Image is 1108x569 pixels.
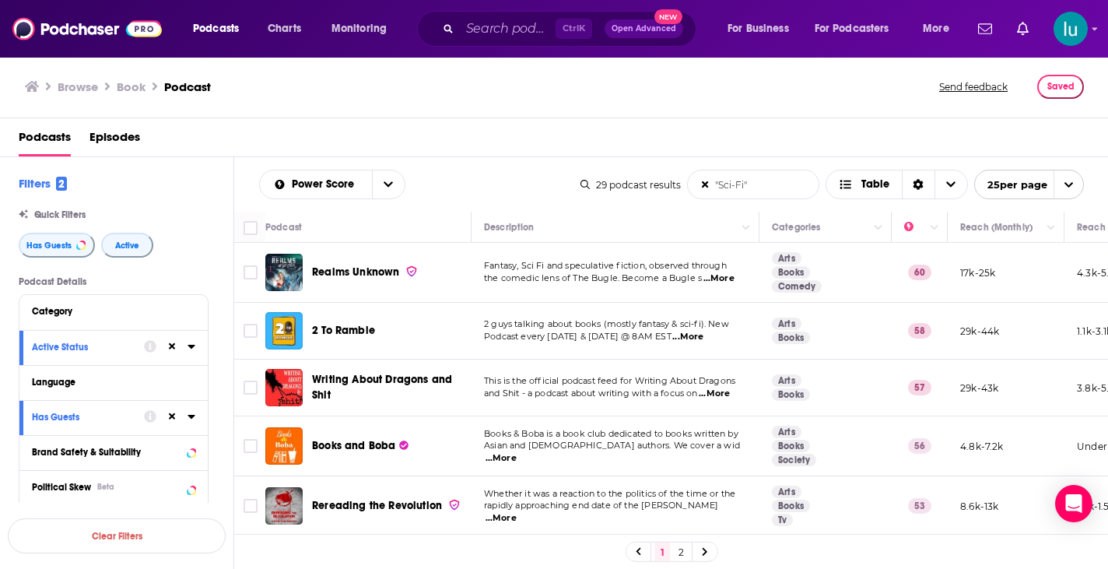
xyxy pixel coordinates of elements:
span: ...More [486,452,517,465]
div: Open Intercom Messenger [1055,485,1092,522]
p: 60 [908,265,931,280]
p: 53 [908,498,931,514]
a: Books [772,266,810,279]
button: Category [32,301,195,321]
button: open menu [974,170,1084,199]
div: Categories [772,218,820,237]
button: Column Actions [737,219,756,237]
a: Arts [772,486,801,498]
p: 29k-44k [960,325,999,338]
div: Sort Direction [902,170,934,198]
a: 2 To Ramble [265,312,303,349]
a: Books and Boba [312,438,408,454]
div: Brand Safety & Suitability [32,447,182,458]
button: open menu [805,16,912,41]
span: ...More [672,331,703,343]
a: Books and Boba [265,427,303,465]
div: Reach (Monthly) [960,218,1033,237]
span: 2 guys talking about books (mostly fantasy & sci-fi). New [484,318,729,329]
a: Books [772,440,810,452]
button: Open AdvancedNew [605,19,683,38]
p: 56 [908,438,931,454]
p: 17k-25k [960,266,995,279]
a: Books [772,388,810,401]
span: the comedic lens of The Bugle. Become a Bugle s [484,272,702,283]
button: open menu [912,16,969,41]
span: For Podcasters [815,18,889,40]
img: User Profile [1054,12,1088,46]
button: Active Status [32,337,144,357]
span: Podcast every [DATE] & [DATE] @ 8AM EST [484,331,671,342]
span: Books & Boba is a book club dedicated to books written by [484,428,738,439]
button: Language [32,372,195,392]
a: Arts [772,426,801,438]
p: 4.8k-7.2k [960,440,1004,453]
span: 2 To Ramble [312,324,375,337]
span: Active [115,241,139,250]
img: Writing About Dragons and Shit [265,369,303,406]
span: For Business [728,18,789,40]
button: open menu [372,170,405,198]
div: Beta [97,482,114,492]
button: open menu [182,16,259,41]
span: Toggle select row [244,381,258,395]
img: Rereading the Revolution [265,487,303,525]
a: Books [772,500,810,512]
a: Society [772,454,816,466]
span: Table [861,179,889,190]
span: Toggle select row [244,265,258,279]
a: Arts [772,374,801,387]
a: Arts [772,318,801,330]
p: Podcast Details [19,276,209,287]
button: Brand Safety & Suitability [32,442,195,462]
span: Toggle select row [244,324,258,338]
a: Show notifications dropdown [972,16,998,42]
div: Description [484,218,534,237]
span: Saved [1047,81,1075,92]
a: Charts [258,16,310,41]
button: Choose View [826,170,968,199]
button: Column Actions [925,219,944,237]
button: Send feedback [934,75,1012,99]
span: Podcasts [193,18,239,40]
img: verified Badge [448,498,461,511]
a: Episodes [89,125,140,156]
div: Podcast [265,218,302,237]
h1: Book [117,79,146,94]
a: Browse [58,79,98,94]
p: 8.6k-13k [960,500,998,513]
div: Power Score [904,218,926,237]
button: Clear Filters [8,518,226,553]
span: Writing About Dragons and Shit [312,373,452,402]
img: Podchaser - Follow, Share and Rate Podcasts [12,14,162,44]
button: Political SkewBeta [32,477,195,497]
button: Active [101,233,153,258]
button: open menu [321,16,407,41]
span: This is the official podcast feed for Writing About Dragons [484,375,735,386]
span: rapidly approaching end date of the [PERSON_NAME] [484,500,718,511]
span: Asian and [DEMOGRAPHIC_DATA] authors. We cover a wid [484,440,740,451]
a: 1 [654,543,670,561]
span: Political Skew [32,482,91,493]
a: Books [772,332,810,344]
a: Tv [772,514,793,526]
button: open menu [260,179,372,190]
p: 58 [908,323,931,339]
span: Quick Filters [34,209,86,220]
span: Toggle select row [244,439,258,453]
a: Arts [772,252,801,265]
a: Comedy [772,280,822,293]
div: Active Status [32,342,134,353]
div: Has Guests [32,412,134,423]
span: Charts [268,18,301,40]
span: Fantasy, Sci Fi and speculative fiction, observed through [484,260,727,271]
span: 2 [56,177,67,191]
a: Rereading the Revolution [312,498,461,514]
span: 25 per page [975,173,1047,197]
